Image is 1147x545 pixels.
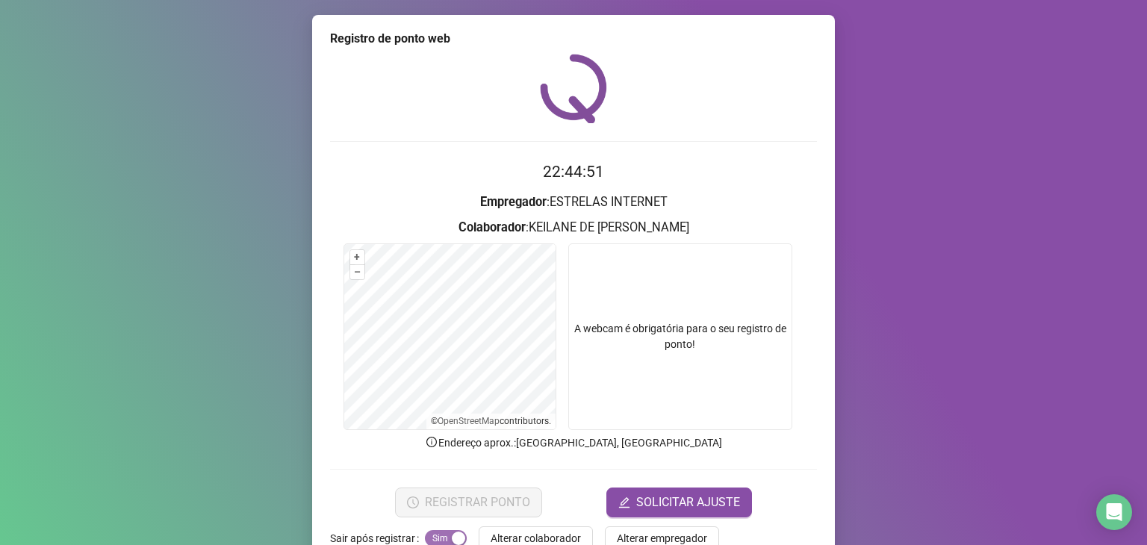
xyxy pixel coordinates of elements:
[606,488,752,517] button: editSOLICITAR AJUSTE
[636,493,740,511] span: SOLICITAR AJUSTE
[330,30,817,48] div: Registro de ponto web
[543,163,604,181] time: 22:44:51
[568,243,792,430] div: A webcam é obrigatória para o seu registro de ponto!
[395,488,542,517] button: REGISTRAR PONTO
[618,496,630,508] span: edit
[459,220,526,234] strong: Colaborador
[330,435,817,451] p: Endereço aprox. : [GEOGRAPHIC_DATA], [GEOGRAPHIC_DATA]
[425,435,438,449] span: info-circle
[480,195,547,209] strong: Empregador
[540,54,607,123] img: QRPoint
[330,218,817,237] h3: : KEILANE DE [PERSON_NAME]
[350,250,364,264] button: +
[1096,494,1132,530] div: Open Intercom Messenger
[438,416,500,426] a: OpenStreetMap
[330,193,817,212] h3: : ESTRELAS INTERNET
[431,416,551,426] li: © contributors.
[350,265,364,279] button: –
